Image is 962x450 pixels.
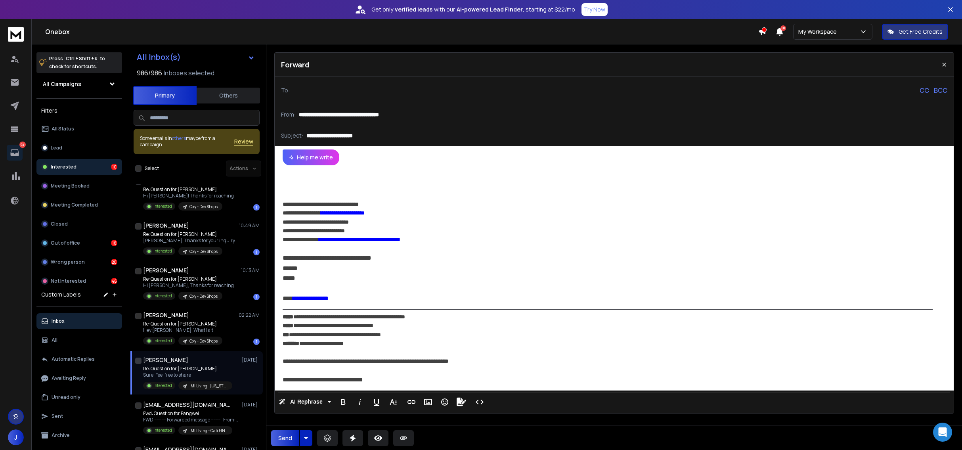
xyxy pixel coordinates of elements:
[454,394,469,410] button: Signature
[111,164,117,170] div: 10
[234,138,253,146] button: Review
[143,311,189,319] h1: [PERSON_NAME]
[51,145,62,151] p: Lead
[111,240,117,246] div: 18
[52,318,65,324] p: Inbox
[52,432,70,439] p: Archive
[189,293,218,299] p: Oxy - Dev Shops
[253,249,260,255] div: 1
[899,28,943,36] p: Get Free Credits
[395,6,432,13] strong: verified leads
[153,427,172,433] p: Interested
[36,121,122,137] button: All Status
[36,140,122,156] button: Lead
[143,237,236,244] p: [PERSON_NAME], Thanks for your inquiry.
[65,54,98,63] span: Ctrl + Shift + k
[36,76,122,92] button: All Campaigns
[281,111,296,119] p: From:
[7,145,23,161] a: 94
[143,410,238,417] p: Fwd: Question for Fangwei
[36,351,122,367] button: Automatic Replies
[798,28,840,36] p: My Workspace
[197,87,260,104] button: Others
[45,27,758,36] h1: Onebox
[584,6,605,13] p: Try Now
[189,338,218,344] p: Oxy - Dev Shops
[51,164,77,170] p: Interested
[41,291,81,299] h3: Custom Labels
[111,259,117,265] div: 20
[52,126,74,132] p: All Status
[52,375,86,381] p: Awaiting Reply
[143,276,234,282] p: Re: Question for [PERSON_NAME]
[404,394,419,410] button: Insert Link (Ctrl+K)
[143,372,232,378] p: Sure. Feel free to share
[241,267,260,274] p: 10:13 AM
[239,222,260,229] p: 10:49 AM
[472,394,487,410] button: Code View
[242,357,260,363] p: [DATE]
[8,429,24,445] button: J
[133,86,197,105] button: Primary
[143,356,188,364] h1: [PERSON_NAME]
[352,394,367,410] button: Italic (Ctrl+I)
[143,321,222,327] p: Re: Question for [PERSON_NAME]
[51,183,90,189] p: Meeting Booked
[581,3,608,16] button: Try Now
[143,417,238,423] p: FWD ---------- Forwarded message --------- From: [GEOGRAPHIC_DATA]
[36,427,122,443] button: Archive
[143,193,234,199] p: Hi [PERSON_NAME]! Thanks for reaching
[36,159,122,175] button: Interested10
[242,402,260,408] p: [DATE]
[145,165,159,172] label: Select
[43,80,81,88] h1: All Campaigns
[172,135,186,142] span: others
[253,339,260,345] div: 1
[253,294,260,300] div: 1
[882,24,948,40] button: Get Free Credits
[36,254,122,270] button: Wrong person20
[369,394,384,410] button: Underline (Ctrl+U)
[289,398,324,405] span: AI Rephrase
[920,86,929,95] p: CC
[281,86,290,94] p: To:
[36,216,122,232] button: Closed
[36,273,122,289] button: Not Interested46
[51,221,68,227] p: Closed
[153,293,172,299] p: Interested
[164,68,214,78] h3: Inboxes selected
[143,366,232,372] p: Re: Question for [PERSON_NAME]
[51,259,85,265] p: Wrong person
[283,149,339,165] button: Help me write
[36,370,122,386] button: Awaiting Reply
[780,25,786,31] span: 50
[189,204,218,210] p: Oxy - Dev Shops
[36,178,122,194] button: Meeting Booked
[189,428,228,434] p: IMI LIving - Cali HNWI
[933,423,952,442] div: Open Intercom Messenger
[52,394,80,400] p: Unread only
[137,68,162,78] span: 986 / 986
[271,430,299,446] button: Send
[143,401,230,409] h1: [EMAIL_ADDRESS][DOMAIN_NAME]
[153,383,172,389] p: Interested
[36,105,122,116] h3: Filters
[143,231,236,237] p: Re: Question for [PERSON_NAME]
[189,249,218,255] p: Oxy - Dev Shops
[36,408,122,424] button: Sent
[239,312,260,318] p: 02:22 AM
[130,49,261,65] button: All Inbox(s)
[143,186,234,193] p: Re: Question for [PERSON_NAME]
[19,142,26,148] p: 94
[281,132,303,140] p: Subject:
[934,86,947,95] p: BCC
[153,203,172,209] p: Interested
[111,278,117,284] div: 46
[253,204,260,211] div: 1
[36,197,122,213] button: Meeting Completed
[140,135,234,148] div: Some emails in maybe from a campaign
[437,394,452,410] button: Emoticons
[153,338,172,344] p: Interested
